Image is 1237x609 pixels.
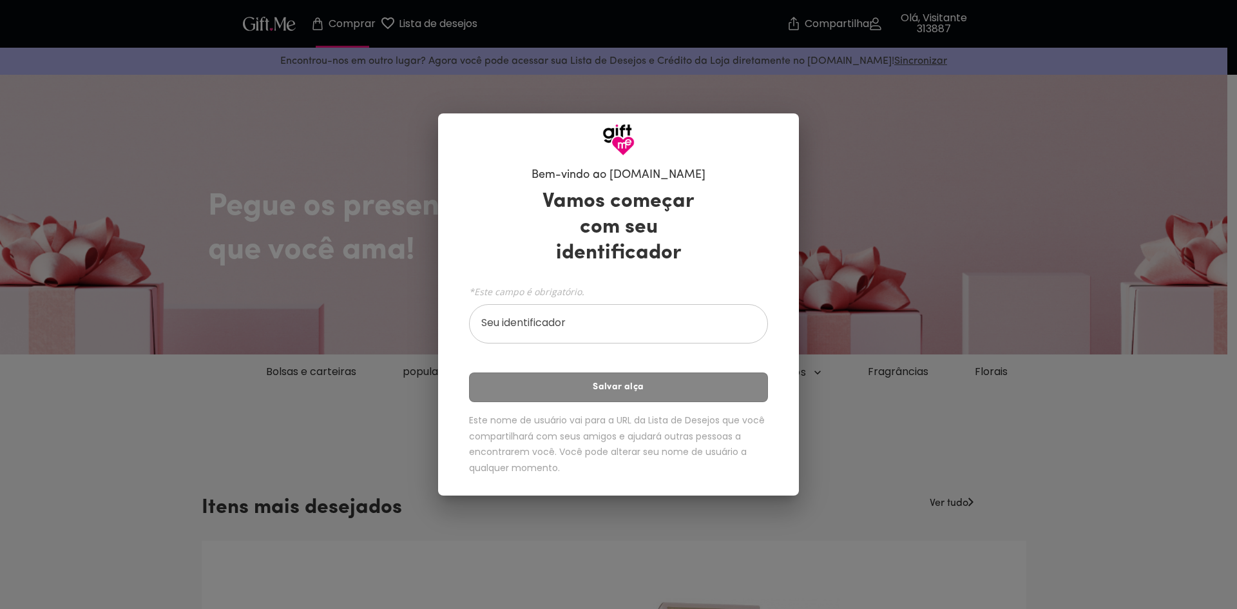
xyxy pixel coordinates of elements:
font: *Este campo é obrigatório. [469,285,584,298]
font: Vamos começar com seu identificador [542,191,695,264]
img: Logotipo GiftMe [602,124,635,156]
font: Bem-vindo ao [DOMAIN_NAME] [532,169,705,181]
input: Seu identificador [469,307,754,343]
font: Este nome de usuário vai para a URL da Lista de Desejos que você compartilhará com seus amigos e ... [469,414,765,474]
